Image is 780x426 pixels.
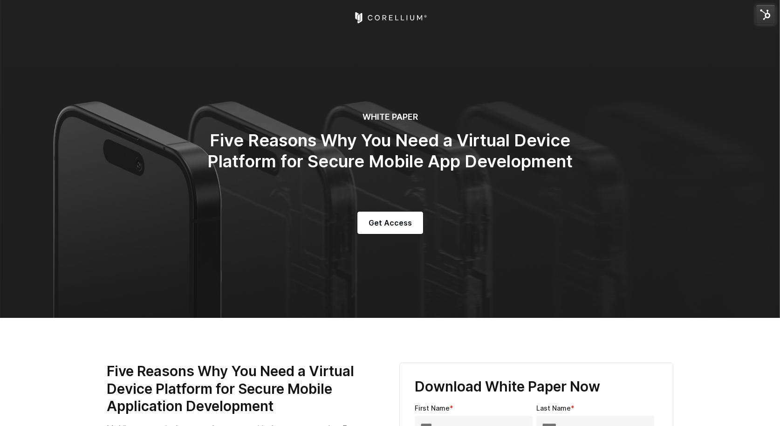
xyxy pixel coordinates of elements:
h2: Five Reasons Why You Need a Virtual Device Platform for Secure Mobile App Development [204,130,576,172]
h6: WHITE PAPER [204,112,576,123]
a: Get Access [357,212,423,234]
span: Get Access [369,217,412,228]
img: HubSpot Tools Menu Toggle [756,5,775,24]
a: Corellium Home [353,12,427,23]
span: Last Name [536,404,571,412]
span: First Name [415,404,450,412]
h3: Download White Paper Now [415,378,658,396]
h3: Five Reasons Why You Need a Virtual Device Platform for Secure Mobile Application Development [107,363,358,415]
